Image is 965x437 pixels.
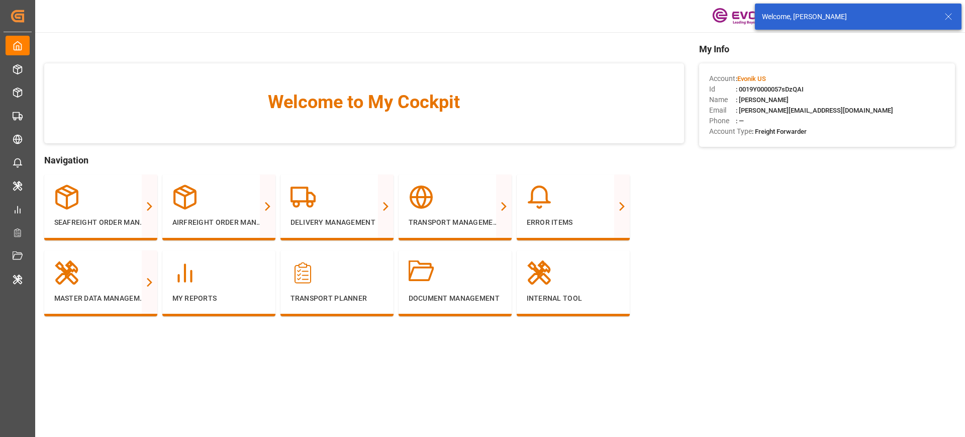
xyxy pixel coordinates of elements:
[709,84,736,95] span: Id
[409,217,502,228] p: Transport Management
[737,75,766,82] span: Evonik US
[699,42,955,56] span: My Info
[752,128,807,135] span: : Freight Forwarder
[736,85,804,93] span: : 0019Y0000057sDzQAI
[527,217,620,228] p: Error Items
[291,217,383,228] p: Delivery Management
[64,89,664,116] span: Welcome to My Cockpit
[54,217,147,228] p: Seafreight Order Management
[736,117,744,125] span: : —
[172,293,265,304] p: My Reports
[736,107,893,114] span: : [PERSON_NAME][EMAIL_ADDRESS][DOMAIN_NAME]
[736,96,789,104] span: : [PERSON_NAME]
[762,12,935,22] div: Welcome, [PERSON_NAME]
[712,8,778,25] img: Evonik-brand-mark-Deep-Purple-RGB.jpeg_1700498283.jpeg
[709,126,752,137] span: Account Type
[709,116,736,126] span: Phone
[709,105,736,116] span: Email
[172,217,265,228] p: Airfreight Order Management
[409,293,502,304] p: Document Management
[709,95,736,105] span: Name
[44,153,684,167] span: Navigation
[291,293,383,304] p: Transport Planner
[736,75,766,82] span: :
[54,293,147,304] p: Master Data Management
[527,293,620,304] p: Internal Tool
[709,73,736,84] span: Account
